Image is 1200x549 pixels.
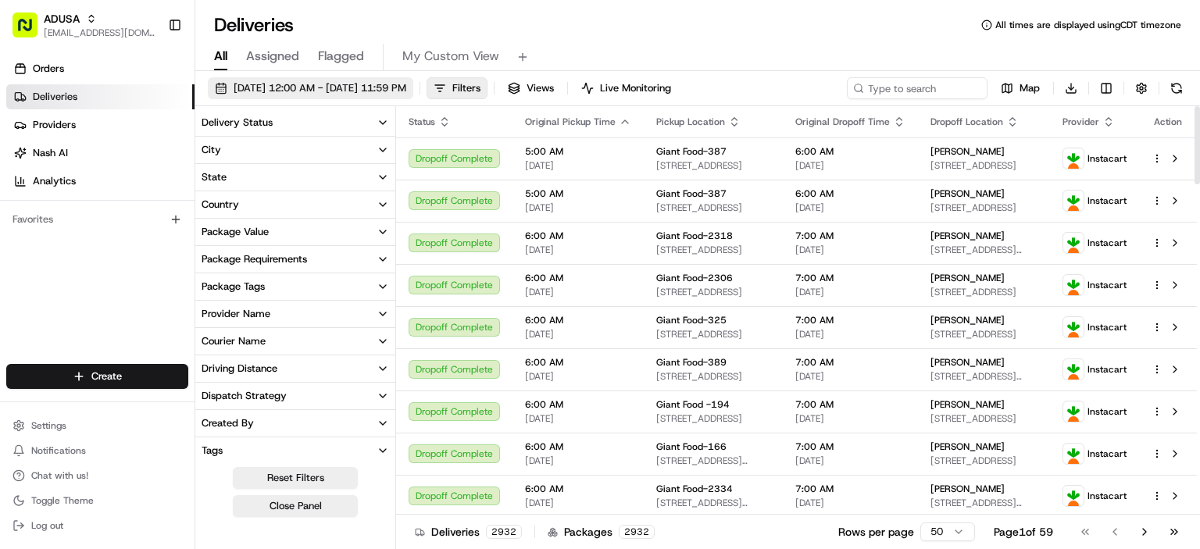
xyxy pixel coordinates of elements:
[930,398,1005,411] span: [PERSON_NAME]
[427,77,487,99] button: Filters
[1063,486,1084,506] img: profile_instacart_ahold_partner.png
[1087,490,1127,502] span: Instacart
[1087,194,1127,207] span: Instacart
[31,444,86,457] span: Notifications
[214,12,294,37] h1: Deliveries
[525,398,631,411] span: 6:00 AM
[656,314,727,326] span: Giant Food-325
[930,328,1037,340] span: [STREET_ADDRESS]
[525,159,631,172] span: [DATE]
[202,444,223,458] div: Tags
[233,467,358,489] button: Reset Filters
[6,415,188,437] button: Settings
[195,437,395,464] button: Tags
[16,62,284,87] p: Welcome 👋
[525,201,631,214] span: [DATE]
[930,244,1037,256] span: [STREET_ADDRESS][PERSON_NAME]
[202,170,227,184] div: State
[16,228,28,241] div: 📗
[6,440,188,462] button: Notifications
[527,81,554,95] span: Views
[795,314,905,326] span: 7:00 AM
[600,81,671,95] span: Live Monitoring
[525,244,631,256] span: [DATE]
[44,27,155,39] button: [EMAIL_ADDRESS][DOMAIN_NAME]
[525,230,631,242] span: 6:00 AM
[501,77,561,99] button: Views
[31,519,63,532] span: Log out
[930,145,1005,158] span: [PERSON_NAME]
[91,369,122,383] span: Create
[930,440,1005,453] span: [PERSON_NAME]
[148,226,251,242] span: API Documentation
[33,174,76,188] span: Analytics
[110,264,189,276] a: Powered byPylon
[202,416,254,430] div: Created By
[930,356,1005,369] span: [PERSON_NAME]
[930,116,1003,128] span: Dropoff Location
[6,490,188,512] button: Toggle Theme
[1087,363,1127,376] span: Instacart
[195,219,395,245] button: Package Value
[202,198,239,212] div: Country
[525,314,631,326] span: 6:00 AM
[930,201,1037,214] span: [STREET_ADDRESS]
[402,47,499,66] span: My Custom View
[195,273,395,300] button: Package Tags
[795,483,905,495] span: 7:00 AM
[6,515,188,537] button: Log out
[33,118,76,132] span: Providers
[574,77,678,99] button: Live Monitoring
[656,230,733,242] span: Giant Food-2318
[656,440,727,453] span: Giant Food-166
[6,465,188,487] button: Chat with us!
[234,81,406,95] span: [DATE] 12:00 AM - [DATE] 11:59 PM
[656,412,770,425] span: [STREET_ADDRESS]
[1152,116,1184,128] div: Action
[202,280,265,294] div: Package Tags
[795,286,905,298] span: [DATE]
[656,497,770,509] span: [STREET_ADDRESS][PERSON_NAME]
[195,328,395,355] button: Courier Name
[930,187,1005,200] span: [PERSON_NAME]
[525,187,631,200] span: 5:00 AM
[548,524,655,540] div: Packages
[795,440,905,453] span: 7:00 AM
[525,483,631,495] span: 6:00 AM
[195,164,395,191] button: State
[795,370,905,383] span: [DATE]
[16,16,47,47] img: Nash
[409,116,435,128] span: Status
[838,524,914,540] p: Rows per page
[155,265,189,276] span: Pylon
[6,364,188,389] button: Create
[525,412,631,425] span: [DATE]
[1087,279,1127,291] span: Instacart
[6,207,188,232] div: Favorites
[31,494,94,507] span: Toggle Theme
[1087,237,1127,249] span: Instacart
[656,159,770,172] span: [STREET_ADDRESS]
[525,286,631,298] span: [DATE]
[930,230,1005,242] span: [PERSON_NAME]
[318,47,364,66] span: Flagged
[525,328,631,340] span: [DATE]
[195,410,395,437] button: Created By
[656,286,770,298] span: [STREET_ADDRESS]
[930,370,1037,383] span: [STREET_ADDRESS][PERSON_NAME]
[1087,321,1127,333] span: Instacart
[1087,152,1127,165] span: Instacart
[930,412,1037,425] span: [STREET_ADDRESS]
[246,47,299,66] span: Assigned
[31,469,88,482] span: Chat with us!
[1063,401,1084,422] img: profile_instacart_ahold_partner.png
[994,77,1047,99] button: Map
[847,77,987,99] input: Type to search
[1063,359,1084,380] img: profile_instacart_ahold_partner.png
[202,252,307,266] div: Package Requirements
[44,11,80,27] button: ADUSA
[525,272,631,284] span: 6:00 AM
[656,116,725,128] span: Pickup Location
[525,455,631,467] span: [DATE]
